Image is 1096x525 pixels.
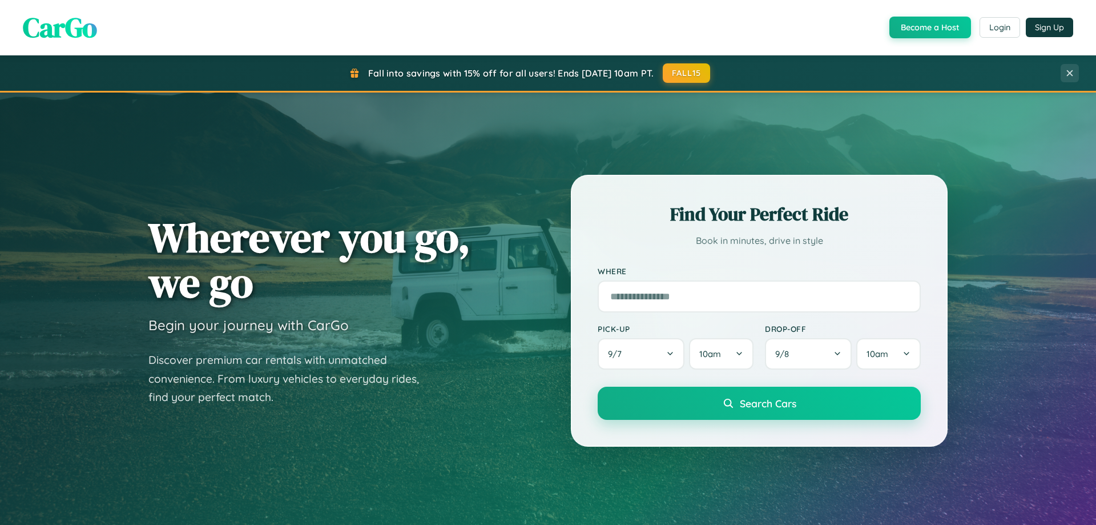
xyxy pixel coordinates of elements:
[598,324,753,334] label: Pick-up
[598,338,684,370] button: 9/7
[148,351,434,407] p: Discover premium car rentals with unmatched convenience. From luxury vehicles to everyday rides, ...
[980,17,1020,38] button: Login
[699,348,721,359] span: 10am
[598,202,921,227] h2: Find Your Perfect Ride
[765,338,852,370] button: 9/8
[689,338,753,370] button: 10am
[598,233,921,249] p: Book in minutes, drive in style
[1026,18,1073,37] button: Sign Up
[663,63,711,83] button: FALL15
[889,17,971,38] button: Become a Host
[148,215,470,305] h1: Wherever you go, we go
[740,397,796,410] span: Search Cars
[148,316,349,334] h3: Begin your journey with CarGo
[856,338,921,370] button: 10am
[598,387,921,420] button: Search Cars
[23,9,97,46] span: CarGo
[765,324,921,334] label: Drop-off
[775,348,795,359] span: 9 / 8
[867,348,888,359] span: 10am
[598,266,921,276] label: Where
[608,348,627,359] span: 9 / 7
[368,67,654,79] span: Fall into savings with 15% off for all users! Ends [DATE] 10am PT.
